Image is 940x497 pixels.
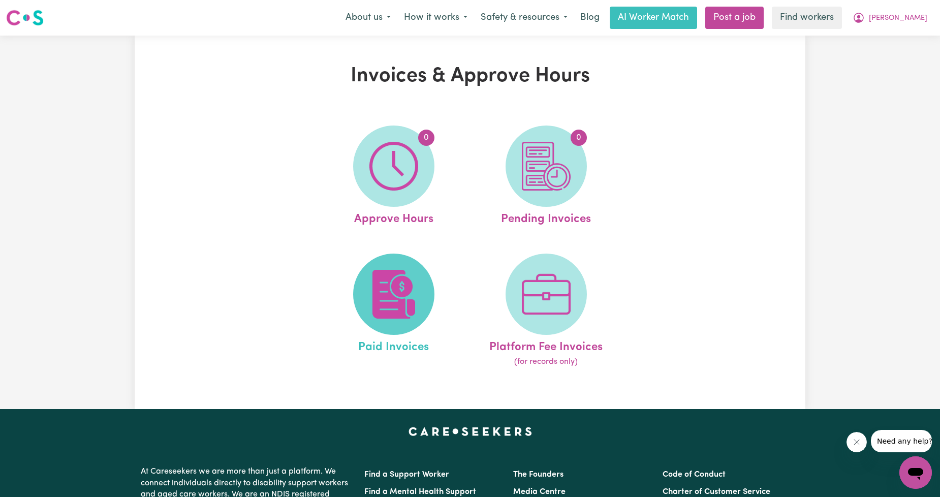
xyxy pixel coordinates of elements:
[358,335,429,356] span: Paid Invoices
[473,254,619,368] a: Platform Fee Invoices(for records only)
[705,7,764,29] a: Post a job
[489,335,603,356] span: Platform Fee Invoices
[321,126,467,228] a: Approve Hours
[513,471,563,479] a: The Founders
[871,430,932,452] iframe: Message from company
[501,207,591,228] span: Pending Invoices
[339,7,397,28] button: About us
[610,7,697,29] a: AI Worker Match
[397,7,474,28] button: How it works
[847,432,867,452] iframe: Close message
[6,7,61,15] span: Need any help?
[574,7,606,29] a: Blog
[899,456,932,489] iframe: Button to launch messaging window
[869,13,927,24] span: [PERSON_NAME]
[473,126,619,228] a: Pending Invoices
[513,488,566,496] a: Media Centre
[409,427,532,436] a: Careseekers home page
[772,7,842,29] a: Find workers
[321,254,467,368] a: Paid Invoices
[663,471,726,479] a: Code of Conduct
[846,7,934,28] button: My Account
[6,9,44,27] img: Careseekers logo
[418,130,434,146] span: 0
[253,64,687,88] h1: Invoices & Approve Hours
[354,207,433,228] span: Approve Hours
[6,6,44,29] a: Careseekers logo
[663,488,770,496] a: Charter of Customer Service
[364,471,449,479] a: Find a Support Worker
[474,7,574,28] button: Safety & resources
[514,356,578,368] span: (for records only)
[571,130,587,146] span: 0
